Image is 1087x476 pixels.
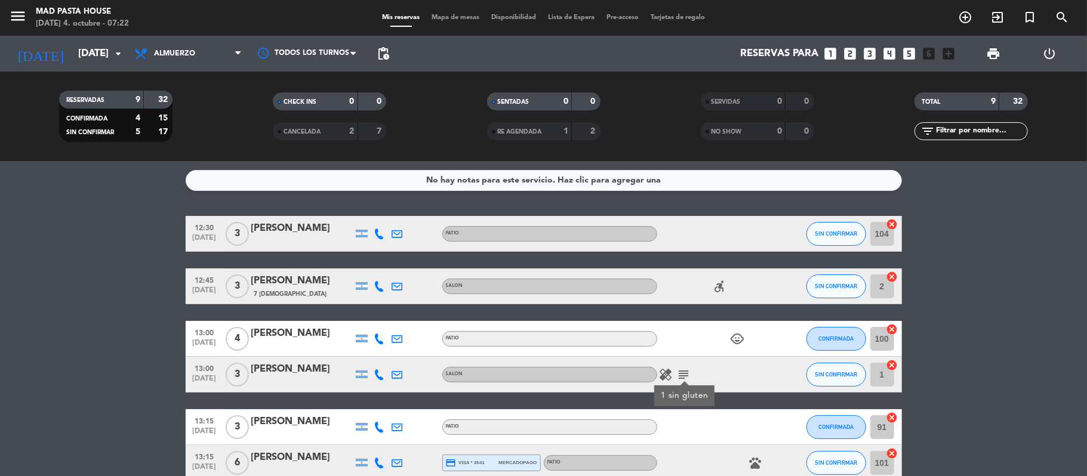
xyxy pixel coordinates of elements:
[446,336,460,341] span: PATIO
[190,273,220,286] span: 12:45
[190,427,220,441] span: [DATE]
[886,271,898,283] i: cancel
[446,231,460,236] span: PATIO
[1055,10,1069,24] i: search
[806,451,866,475] button: SIN CONFIRMAR
[563,127,568,135] strong: 1
[547,460,561,465] span: PATIO
[986,47,1000,61] span: print
[645,14,711,21] span: Tarjetas de regalo
[376,47,390,61] span: pending_actions
[251,361,353,377] div: [PERSON_NAME]
[902,46,917,61] i: looks_5
[190,361,220,375] span: 13:00
[251,450,353,465] div: [PERSON_NAME]
[446,424,460,429] span: PATIO
[886,323,898,335] i: cancel
[818,424,854,430] span: CONFIRMADA
[498,459,537,466] span: mercadopago
[731,332,745,346] i: child_care
[284,99,316,105] span: CHECK INS
[806,222,866,246] button: SIN CONFIRMAR
[66,116,107,122] span: CONFIRMADA
[991,97,996,106] strong: 9
[777,97,782,106] strong: 0
[284,129,321,135] span: CANCELADA
[920,124,935,138] i: filter_list
[806,363,866,387] button: SIN CONFIRMAR
[136,114,140,122] strong: 4
[226,222,249,246] span: 3
[590,97,598,106] strong: 0
[815,371,857,378] span: SIN CONFIRMAR
[806,274,866,298] button: SIN CONFIRMAR
[66,129,114,135] span: SIN CONFIRMAR
[886,412,898,424] i: cancel
[377,97,384,106] strong: 0
[498,129,542,135] span: RE AGENDADA
[498,99,529,105] span: SENTADAS
[922,46,937,61] i: looks_6
[1021,36,1078,72] div: LOG OUT
[712,99,741,105] span: SERVIDAS
[254,289,327,299] span: 7 [DEMOGRAPHIC_DATA]
[190,234,220,248] span: [DATE]
[190,286,220,300] span: [DATE]
[804,97,811,106] strong: 0
[485,14,542,21] span: Disponibilidad
[226,363,249,387] span: 3
[1013,97,1025,106] strong: 32
[806,327,866,351] button: CONFIRMADA
[36,18,129,30] div: [DATE] 4. octubre - 07:22
[806,415,866,439] button: CONFIRMADA
[958,10,972,24] i: add_circle_outline
[777,127,782,135] strong: 0
[886,359,898,371] i: cancel
[226,451,249,475] span: 6
[9,41,72,67] i: [DATE]
[226,274,249,298] span: 3
[36,6,129,18] div: Mad Pasta House
[815,230,857,237] span: SIN CONFIRMAR
[749,456,763,470] i: pets
[815,283,857,289] span: SIN CONFIRMAR
[446,458,485,468] span: visa * 3641
[158,128,170,136] strong: 17
[941,46,957,61] i: add_box
[251,414,353,429] div: [PERSON_NAME]
[190,339,220,353] span: [DATE]
[376,14,426,21] span: Mis reservas
[9,7,27,29] button: menu
[111,47,125,61] i: arrow_drop_down
[350,127,355,135] strong: 2
[190,325,220,339] span: 13:00
[815,459,857,466] span: SIN CONFIRMAR
[542,14,601,21] span: Lista de Espera
[863,46,878,61] i: looks_3
[251,221,353,236] div: [PERSON_NAME]
[446,372,463,376] span: SALON
[601,14,645,21] span: Pre-acceso
[563,97,568,106] strong: 0
[713,279,727,293] i: accessible_forward
[935,125,1027,138] input: Filtrar por nombre...
[990,10,1005,24] i: exit_to_app
[741,48,819,60] span: Reservas para
[886,447,898,459] i: cancel
[190,449,220,463] span: 13:15
[843,46,858,61] i: looks_two
[136,128,140,136] strong: 5
[882,46,898,61] i: looks_4
[818,335,854,342] span: CONFIRMADA
[9,7,27,25] i: menu
[190,220,220,234] span: 12:30
[226,327,249,351] span: 4
[350,97,355,106] strong: 0
[190,413,220,427] span: 13:15
[426,174,661,187] div: No hay notas para este servicio. Haz clic para agregar una
[377,127,384,135] strong: 7
[712,129,742,135] span: NO SHOW
[426,14,485,21] span: Mapa de mesas
[66,97,104,103] span: RESERVADAS
[154,50,195,58] span: Almuerzo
